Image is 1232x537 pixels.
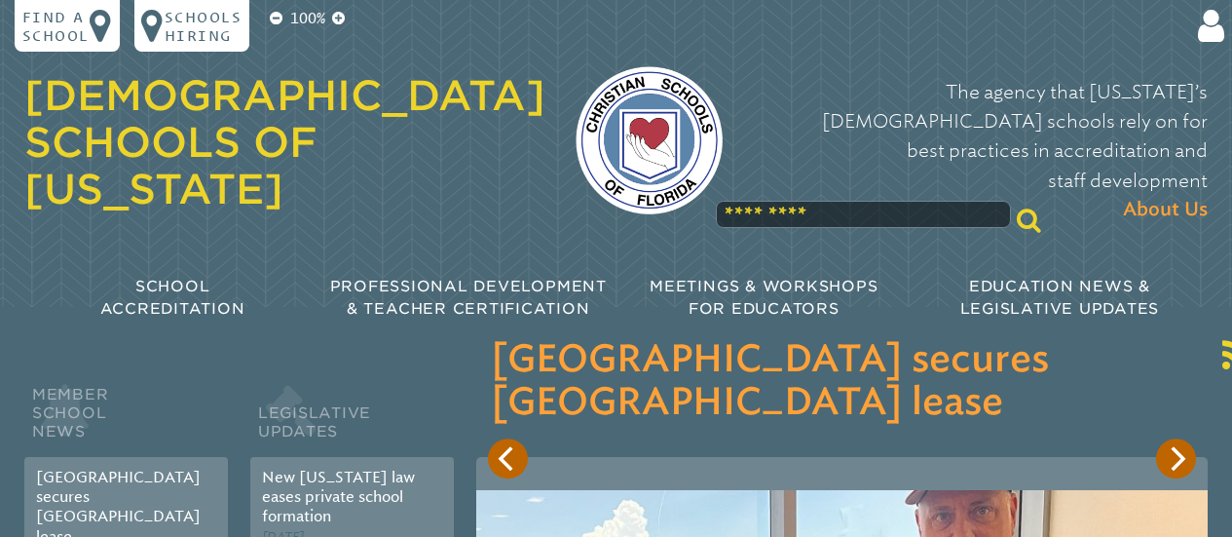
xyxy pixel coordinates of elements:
p: The agency that [US_STATE]’s [DEMOGRAPHIC_DATA] schools rely on for best practices in accreditati... [753,78,1208,226]
span: Education News & Legislative Updates [960,277,1159,318]
p: Schools Hiring [165,8,243,45]
span: School Accreditation [100,277,245,318]
p: 100% [286,8,329,30]
img: csf-logo-web-colors.png [576,66,724,214]
a: New [US_STATE] law eases private school formation [262,468,415,526]
span: Meetings & Workshops for Educators [650,277,877,318]
h2: Member School News [24,381,228,457]
button: Next [1156,439,1197,479]
h2: Legislative Updates [250,381,454,457]
a: [DEMOGRAPHIC_DATA] Schools of [US_STATE] [24,71,545,213]
span: Professional Development & Teacher Certification [330,277,607,318]
span: About Us [1123,196,1208,225]
button: Previous [488,439,529,479]
h3: [GEOGRAPHIC_DATA] secures [GEOGRAPHIC_DATA] lease [491,340,1192,425]
p: Find a school [22,8,90,45]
